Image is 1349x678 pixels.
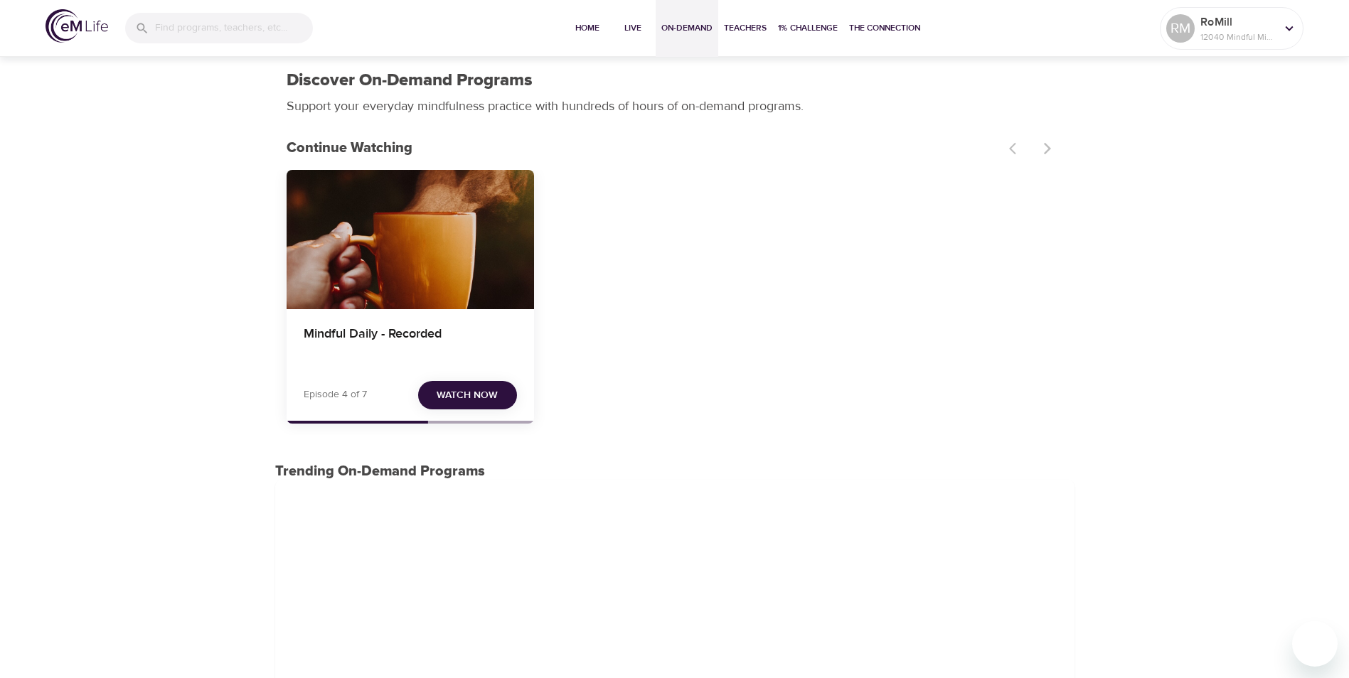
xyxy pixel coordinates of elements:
[661,21,713,36] span: On-Demand
[849,21,920,36] span: The Connection
[287,97,820,116] p: Support your everyday mindfulness practice with hundreds of hours of on-demand programs.
[437,387,498,404] span: Watch Now
[275,463,1075,480] h3: Trending On-Demand Programs
[418,381,517,410] button: Watch Now
[46,9,108,43] img: logo
[287,140,1001,156] h3: Continue Watching
[778,21,838,36] span: 1% Challenge
[287,170,534,309] button: Mindful Daily - Recorded
[155,13,313,43] input: Find programs, teachers, etc...
[304,326,517,360] h4: Mindful Daily - Recorded
[1292,621,1338,667] iframe: Button to launch messaging window
[1166,14,1195,43] div: RM
[724,21,767,36] span: Teachers
[304,387,367,402] p: Episode 4 of 7
[616,21,650,36] span: Live
[287,70,533,91] h1: Discover On-Demand Programs
[570,21,604,36] span: Home
[1200,14,1276,31] p: RoMill
[1200,31,1276,43] p: 12040 Mindful Minutes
